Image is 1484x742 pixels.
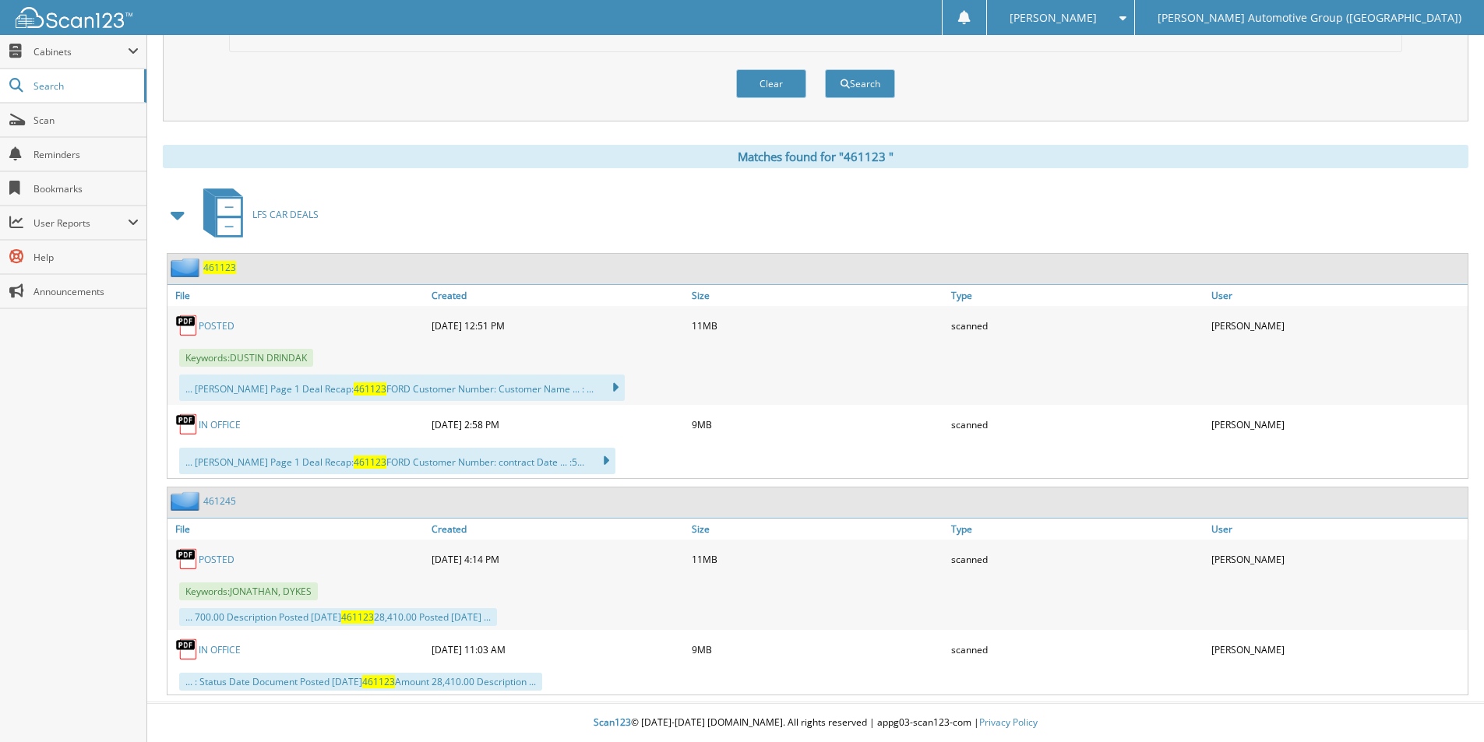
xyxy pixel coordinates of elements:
[736,69,806,98] button: Clear
[1010,13,1097,23] span: [PERSON_NAME]
[179,448,615,474] div: ... [PERSON_NAME] Page 1 Deal Recap: FORD Customer Number: contract Date ... :5...
[175,638,199,661] img: PDF.png
[179,608,497,626] div: ... 700.00 Description Posted [DATE] 28,410.00 Posted [DATE] ...
[947,310,1207,341] div: scanned
[163,145,1468,168] div: Matches found for "461123 "
[428,409,688,440] div: [DATE] 2:58 PM
[428,543,688,575] div: [DATE] 4:14 PM
[688,634,948,665] div: 9MB
[1406,667,1484,742] iframe: Chat Widget
[362,675,395,688] span: 461123
[33,114,139,127] span: Scan
[354,455,386,469] span: 461123
[428,285,688,306] a: Created
[175,413,199,436] img: PDF.png
[179,349,313,367] span: Keywords: D U S T I N D R I N D A K
[825,69,895,98] button: Search
[167,519,428,540] a: File
[947,409,1207,440] div: scanned
[1158,13,1461,23] span: [PERSON_NAME] Automotive Group ([GEOGRAPHIC_DATA])
[688,519,948,540] a: Size
[33,148,139,161] span: Reminders
[33,79,136,93] span: Search
[171,258,203,277] img: folder2.png
[147,704,1484,742] div: © [DATE]-[DATE] [DOMAIN_NAME]. All rights reserved | appg03-scan123-com |
[354,382,386,396] span: 461123
[179,582,318,600] span: Keywords: J O N A T H A N , D Y K E S
[175,547,199,571] img: PDF.png
[171,491,203,511] img: folder2.png
[199,643,241,656] a: IN OFFICE
[947,285,1207,306] a: Type
[179,673,542,691] div: ... : Status Date Document Posted [DATE] Amount 28,410.00 Description ...
[688,285,948,306] a: Size
[1207,634,1468,665] div: [PERSON_NAME]
[979,716,1038,729] a: Privacy Policy
[194,184,319,245] a: LFS CAR DEALS
[688,310,948,341] div: 11MB
[33,251,139,264] span: Help
[1207,285,1468,306] a: User
[16,7,132,28] img: scan123-logo-white.svg
[203,261,236,274] a: 461123
[428,310,688,341] div: [DATE] 12:51 PM
[428,519,688,540] a: Created
[947,543,1207,575] div: scanned
[1207,310,1468,341] div: [PERSON_NAME]
[167,285,428,306] a: File
[688,543,948,575] div: 11MB
[428,634,688,665] div: [DATE] 11:03 AM
[947,634,1207,665] div: scanned
[199,418,241,431] a: IN OFFICE
[594,716,631,729] span: Scan123
[947,519,1207,540] a: Type
[1207,543,1468,575] div: [PERSON_NAME]
[33,182,139,195] span: Bookmarks
[1207,409,1468,440] div: [PERSON_NAME]
[199,553,234,566] a: POSTED
[175,314,199,337] img: PDF.png
[1207,519,1468,540] a: User
[252,208,319,221] span: L F S C A R D E A L S
[33,45,128,58] span: Cabinets
[199,319,234,332] a: POSTED
[341,610,374,624] span: 461123
[203,261,236,274] span: 4 6 1 1 2 3
[179,375,625,401] div: ... [PERSON_NAME] Page 1 Deal Recap: FORD Customer Number: Customer Name ... : ...
[688,409,948,440] div: 9MB
[33,216,128,230] span: User Reports
[33,285,139,298] span: Announcements
[203,494,236,508] a: 461245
